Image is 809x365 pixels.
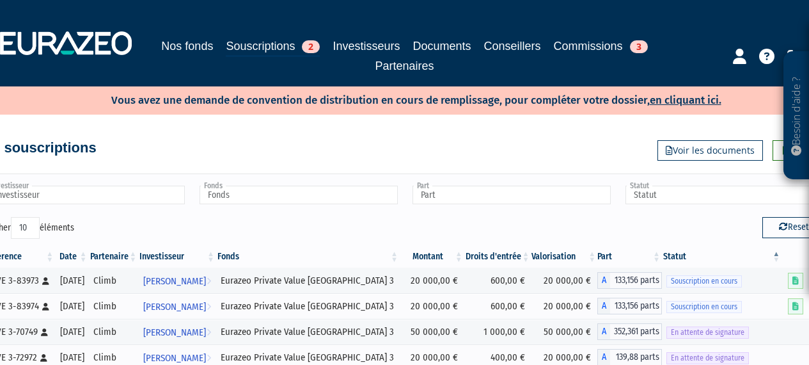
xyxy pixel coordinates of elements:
[89,246,139,268] th: Partenaire: activer pour trier la colonne par ordre croissant
[221,274,395,288] div: Eurazeo Private Value [GEOGRAPHIC_DATA] 3
[59,351,84,364] div: [DATE]
[89,293,139,319] td: Climb
[207,270,211,293] i: Voir l'investisseur
[143,321,206,345] span: [PERSON_NAME]
[597,272,610,289] span: A
[59,274,84,288] div: [DATE]
[138,246,216,268] th: Investisseur: activer pour trier la colonne par ordre croissant
[221,325,395,339] div: Eurazeo Private Value [GEOGRAPHIC_DATA] 3
[484,37,541,55] a: Conseillers
[464,268,531,293] td: 600,00 €
[400,268,464,293] td: 20 000,00 €
[59,325,84,339] div: [DATE]
[226,37,320,57] a: Souscriptions2
[161,37,213,55] a: Nos fonds
[597,272,662,289] div: A - Eurazeo Private Value Europe 3
[464,293,531,319] td: 600,00 €
[531,246,598,268] th: Valorisation: activer pour trier la colonne par ordre croissant
[554,37,648,55] a: Commissions3
[375,57,434,75] a: Partenaires
[216,246,400,268] th: Fonds: activer pour trier la colonne par ordre croissant
[531,293,598,319] td: 20 000,00 €
[610,323,662,340] span: 352,361 parts
[207,321,211,345] i: Voir l'investisseur
[221,351,395,364] div: Eurazeo Private Value [GEOGRAPHIC_DATA] 3
[597,298,662,314] div: A - Eurazeo Private Value Europe 3
[221,300,395,313] div: Eurazeo Private Value [GEOGRAPHIC_DATA] 3
[89,268,139,293] td: Climb
[42,277,49,285] i: [Français] Personne physique
[597,298,610,314] span: A
[662,246,782,268] th: Statut : activer pour trier la colonne par ordre d&eacute;croissant
[610,298,662,314] span: 133,156 parts
[666,275,742,288] span: Souscription en cours
[400,246,464,268] th: Montant: activer pour trier la colonne par ordre croissant
[531,268,598,293] td: 20 000,00 €
[11,217,40,239] select: Afficheréléments
[657,140,763,161] a: Voir les documents
[666,327,749,339] span: En attente de signature
[138,268,216,293] a: [PERSON_NAME]
[413,37,471,55] a: Documents
[333,37,400,55] a: Investisseurs
[597,323,610,340] span: A
[207,295,211,319] i: Voir l'investisseur
[400,319,464,345] td: 50 000,00 €
[42,303,49,311] i: [Français] Personne physique
[464,319,531,345] td: 1 000,00 €
[789,58,804,174] p: Besoin d'aide ?
[59,300,84,313] div: [DATE]
[666,352,749,364] span: En attente de signature
[610,272,662,289] span: 133,156 parts
[143,295,206,319] span: [PERSON_NAME]
[302,40,320,53] span: 2
[666,301,742,313] span: Souscription en cours
[143,270,206,293] span: [PERSON_NAME]
[89,319,139,345] td: Climb
[597,323,662,340] div: A - Eurazeo Private Value Europe 3
[531,319,598,345] td: 50 000,00 €
[138,293,216,319] a: [PERSON_NAME]
[650,93,721,107] a: en cliquant ici.
[630,40,648,53] span: 3
[55,246,88,268] th: Date: activer pour trier la colonne par ordre croissant
[40,354,47,362] i: [Français] Personne physique
[464,246,531,268] th: Droits d'entrée: activer pour trier la colonne par ordre croissant
[74,90,721,108] p: Vous avez une demande de convention de distribution en cours de remplissage, pour compléter votre...
[138,319,216,345] a: [PERSON_NAME]
[597,246,662,268] th: Part: activer pour trier la colonne par ordre croissant
[41,328,48,336] i: [Français] Personne physique
[400,293,464,319] td: 20 000,00 €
